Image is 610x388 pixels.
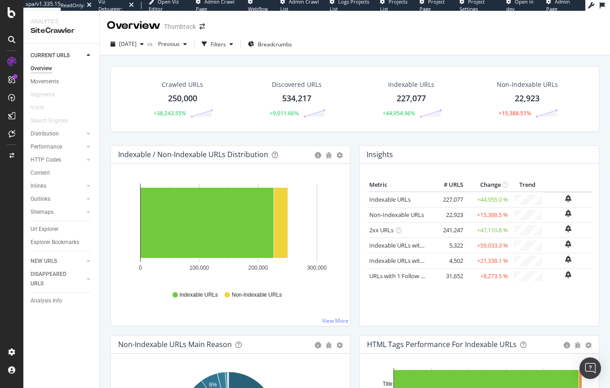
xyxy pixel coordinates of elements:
[272,80,322,89] div: Discovered URLs
[190,265,209,271] text: 100,000
[31,238,79,247] div: Explorer Bookmarks
[367,149,393,161] h4: Insights
[258,41,292,48] span: Breadcrumbs
[465,253,510,268] td: +21,338.1 %
[326,152,332,158] div: bug
[336,152,343,158] div: gear
[248,265,268,271] text: 200,000
[315,342,321,348] div: circle-info
[429,178,465,192] th: # URLS
[31,296,93,306] a: Analysis Info
[180,291,218,299] span: Indexable URLs
[369,226,393,234] a: 2xx URLs
[209,382,217,388] text: 6%
[565,240,571,248] div: bell-plus
[429,222,465,238] td: 241,247
[31,77,93,86] a: Movements
[31,77,59,86] div: Movements
[565,195,571,202] div: bell-plus
[585,342,592,348] div: gear
[429,238,465,253] td: 5,322
[31,181,84,191] a: Inlinks
[31,142,62,152] div: Performance
[155,37,190,51] button: Previous
[383,381,393,387] text: Title
[31,181,46,191] div: Inlinks
[31,129,59,139] div: Distribution
[465,192,510,208] td: +44,955.0 %
[270,109,299,117] div: +9,011.66%
[326,342,332,348] div: bug
[155,40,180,48] span: Previous
[31,155,84,165] a: HTTP Codes
[429,192,465,208] td: 227,077
[282,93,311,104] div: 534,217
[397,93,426,104] div: 227,077
[369,257,467,265] a: Indexable URLs with Bad Description
[515,93,539,104] div: 22,923
[147,40,155,48] span: vs
[465,178,510,192] th: Change
[565,210,571,217] div: bell-plus
[31,155,61,165] div: HTTP Codes
[31,168,93,178] a: Content
[336,342,343,348] div: gear
[497,80,558,89] div: Non-Indexable URLs
[244,37,296,51] button: Breadcrumbs
[31,257,84,266] a: NEW URLS
[388,80,434,89] div: Indexable URLs
[31,116,77,126] a: Search Engines
[510,178,544,192] th: Trend
[164,22,196,31] div: Thumbtack
[31,208,84,217] a: Sitemaps
[429,253,465,268] td: 4,502
[211,41,226,48] div: Filters
[31,26,92,36] div: SiteCrawler
[565,256,571,263] div: bell-plus
[31,225,58,234] div: Url Explorer
[31,64,93,73] a: Overview
[31,116,68,126] div: Search Engines
[31,142,84,152] a: Performance
[31,225,93,234] a: Url Explorer
[139,265,142,271] text: 0
[564,342,570,348] div: circle-info
[31,257,57,266] div: NEW URLS
[31,238,93,247] a: Explorer Bookmarks
[367,340,517,349] div: HTML Tags Performance for Indexable URLs
[107,18,160,33] div: Overview
[118,340,232,349] div: Non-Indexable URLs Main Reason
[232,291,282,299] span: Non-Indexable URLs
[154,109,186,117] div: +38,243.55%
[31,18,92,26] div: Analytics
[198,37,237,51] button: Filters
[369,241,444,249] a: Indexable URLs with Bad H1
[369,211,424,219] a: Non-Indexable URLs
[168,93,197,104] div: 250,000
[315,152,321,158] div: circle-info
[31,296,62,306] div: Analysis Info
[565,271,571,278] div: bell-plus
[61,2,85,9] div: ReadOnly:
[118,150,268,159] div: Indexable / Non-Indexable URLs Distribution
[31,270,84,289] a: DISAPPEARED URLS
[31,194,50,204] div: Outlinks
[465,207,510,222] td: +15,388.5 %
[31,168,50,178] div: Content
[31,129,84,139] a: Distribution
[31,90,64,99] a: Segments
[31,208,53,217] div: Sitemaps
[118,178,340,283] svg: A chart.
[565,225,571,232] div: bell-plus
[31,51,84,60] a: CURRENT URLS
[31,194,84,204] a: Outlinks
[307,265,327,271] text: 300,000
[31,90,55,99] div: Segments
[322,317,349,325] a: View More
[579,357,601,379] div: Open Intercom Messenger
[429,268,465,284] td: 31,652
[31,270,76,289] div: DISAPPEARED URLS
[199,23,205,30] div: arrow-right-arrow-left
[31,103,53,113] a: Visits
